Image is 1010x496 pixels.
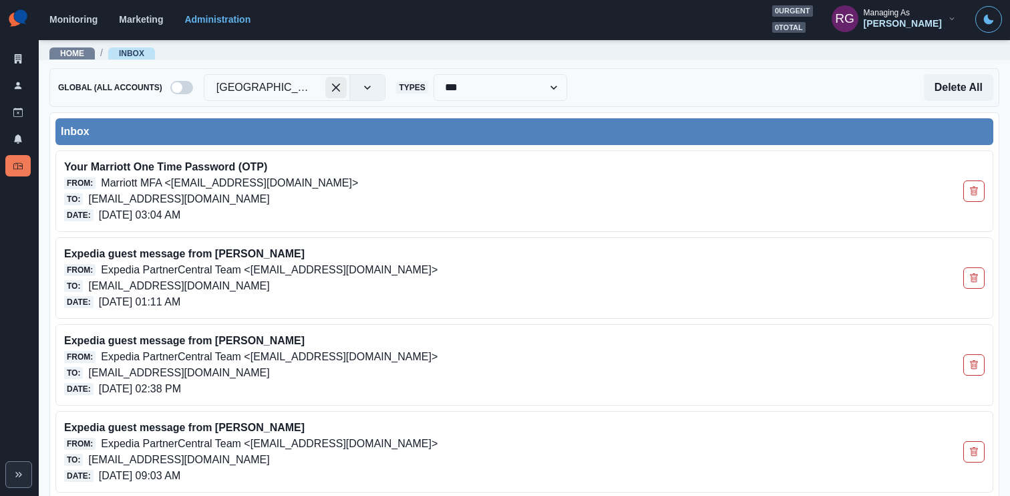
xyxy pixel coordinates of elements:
a: Draft Posts [5,102,31,123]
a: Notifications [5,128,31,150]
span: To: [64,367,83,379]
span: Date: [64,383,94,395]
a: Home [60,49,84,58]
p: Marriott MFA <[EMAIL_ADDRESS][DOMAIN_NAME]> [101,175,358,191]
span: Date: [64,209,94,221]
span: Date: [64,296,94,308]
p: [EMAIL_ADDRESS][DOMAIN_NAME] [88,278,269,294]
div: Managing As [864,8,910,17]
span: From: [64,351,96,363]
p: [DATE] 03:04 AM [99,207,180,223]
nav: breadcrumb [49,46,155,60]
a: Clients [5,48,31,70]
span: Date: [64,470,94,482]
a: Monitoring [49,14,98,25]
p: [EMAIL_ADDRESS][DOMAIN_NAME] [88,365,269,381]
button: Delete All [924,74,993,101]
a: Inbox [5,155,31,176]
p: Expedia guest message from [PERSON_NAME] [64,420,800,436]
button: Delete Email [963,354,985,376]
button: Expand [5,461,32,488]
a: Users [5,75,31,96]
p: [DATE] 09:03 AM [99,468,180,484]
p: Your Marriott One Time Password (OTP) [64,159,800,175]
span: From: [64,264,96,276]
span: 0 total [772,22,806,33]
p: Expedia guest message from [PERSON_NAME] [64,333,800,349]
a: Administration [184,14,250,25]
p: [EMAIL_ADDRESS][DOMAIN_NAME] [88,452,269,468]
span: To: [64,454,83,466]
button: Toggle Mode [975,6,1002,33]
a: Inbox [119,49,144,58]
span: From: [64,438,96,450]
div: [PERSON_NAME] [864,18,942,29]
span: To: [64,280,83,292]
p: Expedia PartnerCentral Team <[EMAIL_ADDRESS][DOMAIN_NAME]> [101,436,438,452]
span: To: [64,193,83,205]
p: [EMAIL_ADDRESS][DOMAIN_NAME] [88,191,269,207]
span: From: [64,177,96,189]
span: / [100,46,103,60]
span: Types [396,82,428,94]
a: Marketing [119,14,163,25]
button: Delete Email [963,267,985,289]
button: Delete Email [963,180,985,202]
div: Clear selected options [325,77,347,98]
div: Inbox [61,124,988,140]
button: Managing As[PERSON_NAME] [821,5,967,32]
p: Expedia PartnerCentral Team <[EMAIL_ADDRESS][DOMAIN_NAME]> [101,349,438,365]
p: Expedia PartnerCentral Team <[EMAIL_ADDRESS][DOMAIN_NAME]> [101,262,438,278]
p: [DATE] 01:11 AM [99,294,180,310]
div: Russel Gabiosa [835,3,854,35]
p: [DATE] 02:38 PM [99,381,181,397]
button: Delete Email [963,441,985,463]
p: Expedia guest message from [PERSON_NAME] [64,246,800,262]
span: 0 urgent [772,5,813,17]
span: Global (All Accounts) [55,82,165,94]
